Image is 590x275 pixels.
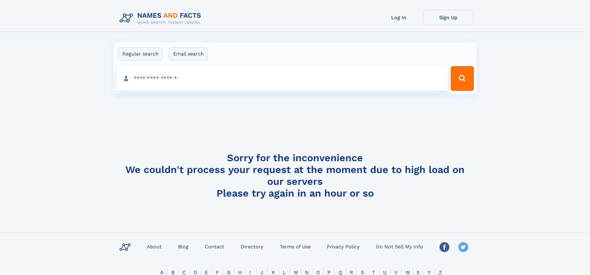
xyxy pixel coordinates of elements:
a: About [144,242,164,251]
a: Blog [176,242,191,251]
a: Do Not Sell My Info [374,242,426,251]
button: Search Button [451,66,474,91]
img: Logo Names and Facts [117,10,206,27]
a: Contact [202,242,227,251]
a: Directory [238,242,266,251]
h4: Sorry for the inconvenience We couldn't process your request at the moment due to high load on ou... [117,152,473,199]
a: Terms of Use [277,242,313,251]
a: Log In [374,10,424,25]
label: Email search [169,47,208,60]
a: Sign Up [424,10,473,25]
input: search input [116,66,448,91]
a: Privacy Policy [324,242,362,251]
label: Regular search [118,47,163,60]
img: Twitter [458,242,468,252]
img: Facebook [439,242,449,252]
